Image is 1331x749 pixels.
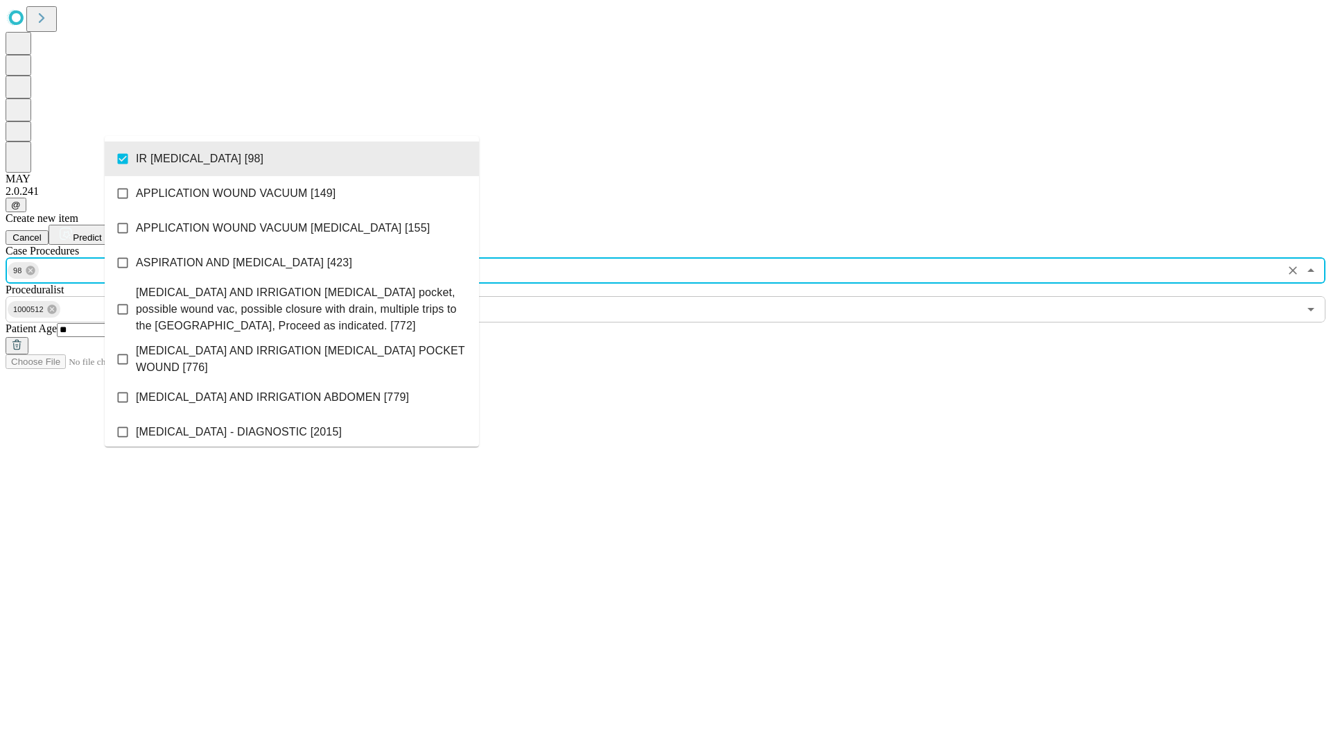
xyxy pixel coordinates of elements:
[136,150,263,167] span: IR [MEDICAL_DATA] [98]
[136,220,430,236] span: APPLICATION WOUND VACUUM [MEDICAL_DATA] [155]
[136,343,468,376] span: [MEDICAL_DATA] AND IRRIGATION [MEDICAL_DATA] POCKET WOUND [776]
[136,389,409,406] span: [MEDICAL_DATA] AND IRRIGATION ABDOMEN [779]
[6,245,79,257] span: Scheduled Procedure
[136,424,342,440] span: [MEDICAL_DATA] - DIAGNOSTIC [2015]
[8,302,49,318] span: 1000512
[136,255,352,271] span: ASPIRATION AND [MEDICAL_DATA] [423]
[1301,300,1321,319] button: Open
[6,173,1325,185] div: MAY
[8,263,28,279] span: 98
[136,284,468,334] span: [MEDICAL_DATA] AND IRRIGATION [MEDICAL_DATA] pocket, possible wound vac, possible closure with dr...
[6,284,64,295] span: Proceduralist
[49,225,112,245] button: Predict
[8,301,60,318] div: 1000512
[6,185,1325,198] div: 2.0.241
[73,232,101,243] span: Predict
[6,322,57,334] span: Patient Age
[136,185,336,202] span: APPLICATION WOUND VACUUM [149]
[12,232,42,243] span: Cancel
[8,262,39,279] div: 98
[1301,261,1321,280] button: Close
[6,198,26,212] button: @
[6,212,78,224] span: Create new item
[6,230,49,245] button: Cancel
[1283,261,1303,280] button: Clear
[11,200,21,210] span: @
